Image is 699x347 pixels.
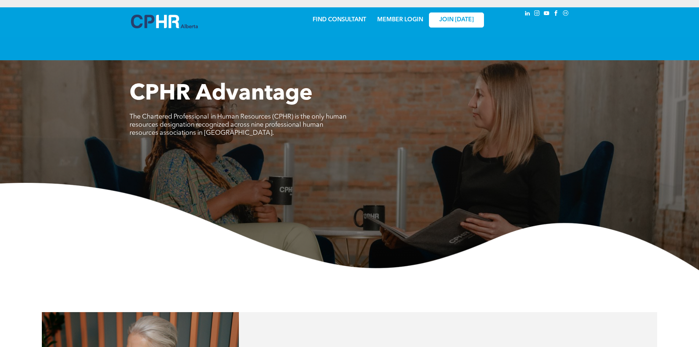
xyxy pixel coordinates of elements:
[131,15,198,28] img: A blue and white logo for cp alberta
[543,9,551,19] a: youtube
[439,17,474,24] span: JOIN [DATE]
[552,9,560,19] a: facebook
[130,113,346,136] span: The Chartered Professional in Human Resources (CPHR) is the only human resources designation reco...
[313,17,366,23] a: FIND CONSULTANT
[533,9,541,19] a: instagram
[377,17,423,23] a: MEMBER LOGIN
[562,9,570,19] a: Social network
[524,9,532,19] a: linkedin
[130,83,313,105] span: CPHR Advantage
[429,12,484,28] a: JOIN [DATE]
